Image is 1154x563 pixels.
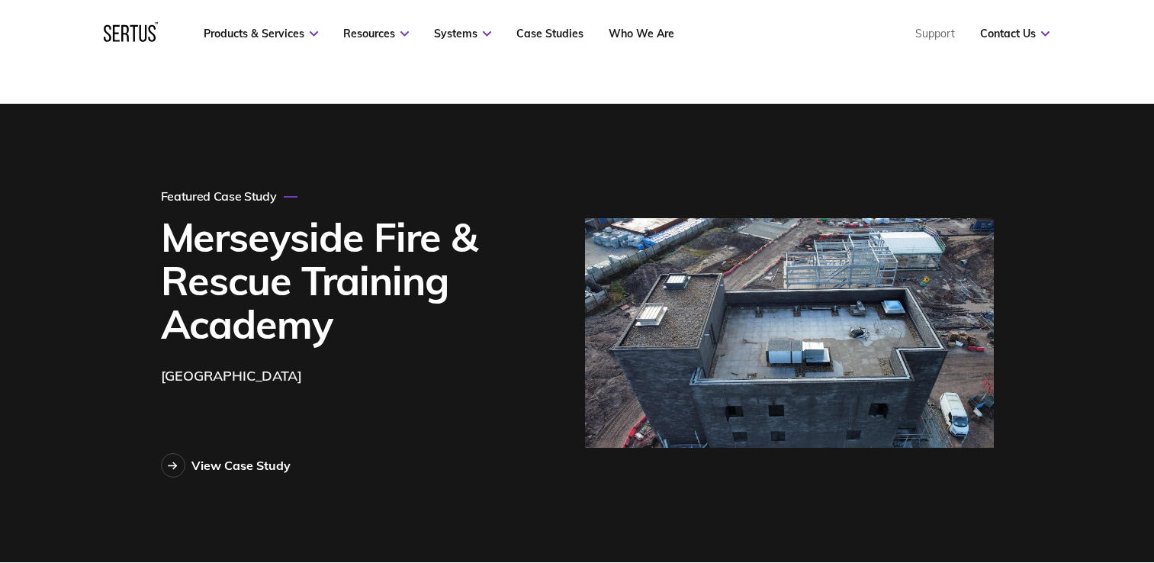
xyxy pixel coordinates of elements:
[161,188,298,204] div: Featured Case Study
[516,27,583,40] a: Case Studies
[915,27,955,40] a: Support
[191,458,291,473] div: View Case Study
[343,27,409,40] a: Resources
[204,27,318,40] a: Products & Services
[161,215,536,346] h1: Merseyside Fire & Rescue Training Academy
[609,27,674,40] a: Who We Are
[434,27,491,40] a: Systems
[161,365,302,388] div: [GEOGRAPHIC_DATA]
[161,453,291,478] a: View Case Study
[980,27,1050,40] a: Contact Us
